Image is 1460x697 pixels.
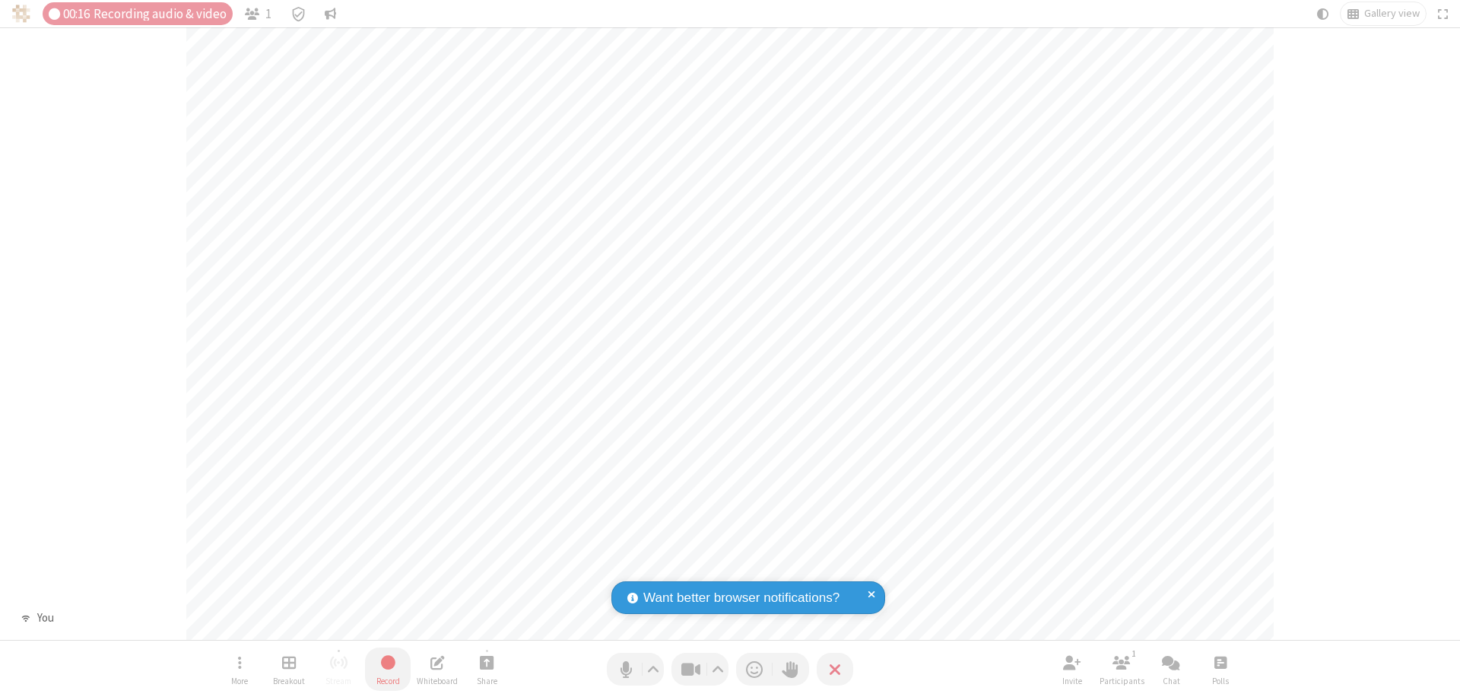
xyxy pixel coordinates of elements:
div: 1 [1128,647,1141,660]
button: Fullscreen [1432,2,1455,25]
button: Start sharing [464,648,509,691]
button: Open chat [1148,648,1194,691]
button: Manage Breakout Rooms [266,648,312,691]
span: Polls [1212,676,1229,686]
div: You [31,609,59,627]
button: Send a reaction [736,653,773,686]
div: Meeting details Encryption enabled [284,2,313,25]
button: Open participant list [1099,648,1144,691]
button: Invite participants (⌘+Shift+I) [1049,648,1095,691]
span: Invite [1062,676,1082,686]
button: Open menu [217,648,262,691]
button: Audio settings [643,653,664,686]
button: End or leave meeting [817,653,853,686]
button: Mute (⌘+Shift+A) [607,653,664,686]
span: Chat [1163,676,1180,686]
span: Breakout [273,676,305,686]
span: Stream [325,676,351,686]
button: Change layout [1341,2,1426,25]
span: More [231,676,248,686]
button: Open poll [1198,648,1243,691]
span: Gallery view [1364,8,1420,20]
span: Record [376,676,400,686]
button: Open participant list [239,2,278,25]
button: Unable to start streaming without first stopping recording [316,648,361,691]
span: Participants [1100,676,1144,686]
span: Whiteboard [417,676,458,686]
div: Audio & video [43,2,233,25]
button: Conversation [319,2,343,25]
button: Video setting [708,653,728,686]
button: Stop video (⌘+Shift+V) [671,653,728,686]
button: Open shared whiteboard [414,648,460,691]
span: Want better browser notifications? [643,588,839,608]
button: Using system theme [1311,2,1335,25]
span: Share [477,676,497,686]
span: Recording audio & video [94,7,227,21]
span: 1 [265,7,271,21]
span: 00:16 [63,7,90,21]
button: Raise hand [773,653,809,686]
img: QA Selenium DO NOT DELETE OR CHANGE [12,5,30,23]
button: Stop recording [365,648,411,691]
